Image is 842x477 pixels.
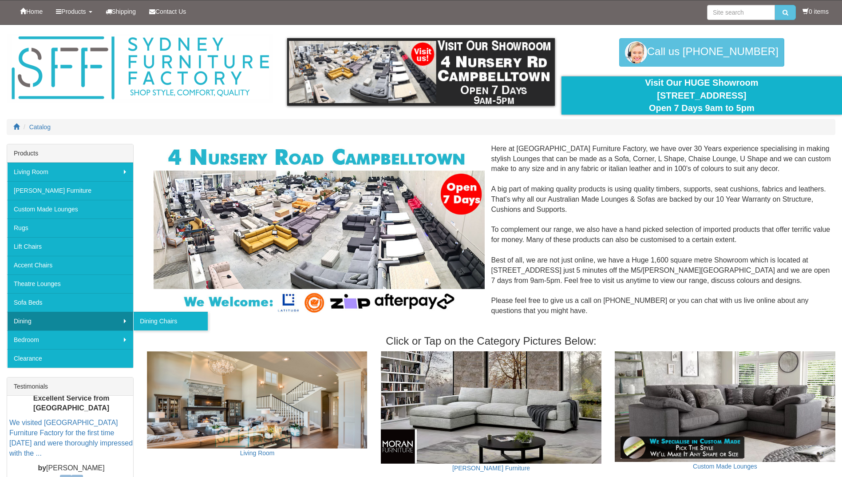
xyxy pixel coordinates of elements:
a: Bedroom [7,330,133,349]
b: by [38,464,46,472]
span: Home [26,8,43,15]
input: Site search [707,5,775,20]
span: Shipping [112,8,136,15]
li: 0 items [802,7,829,16]
a: Living Room [240,449,275,457]
a: Home [13,0,49,23]
a: Theatre Lounges [7,274,133,293]
b: Excellent Service from [GEOGRAPHIC_DATA] [33,394,110,412]
a: Accent Chairs [7,256,133,274]
a: We visited [GEOGRAPHIC_DATA] Furniture Factory for the first time [DATE] and were thoroughly impr... [9,419,133,457]
img: Custom Made Lounges [615,351,835,461]
img: showroom.gif [287,38,554,106]
img: Moran Furniture [381,351,601,463]
img: Sydney Furniture Factory [7,34,273,103]
span: Contact Us [155,8,186,15]
h3: Click or Tap on the Category Pictures Below: [147,335,835,347]
a: Dining Chairs [133,312,208,330]
a: [PERSON_NAME] Furniture [7,181,133,200]
a: Shipping [99,0,143,23]
img: Corner Modular Lounges [154,144,484,316]
a: Dining [7,312,133,330]
div: Products [7,144,133,163]
span: Products [61,8,86,15]
a: Lift Chairs [7,237,133,256]
a: Clearance [7,349,133,368]
a: Living Room [7,163,133,181]
a: [PERSON_NAME] Furniture [452,465,530,472]
a: Rugs [7,219,133,237]
a: Products [49,0,99,23]
img: Living Room [147,351,368,449]
div: Testimonials [7,378,133,396]
a: Sofa Beds [7,293,133,312]
a: Custom Made Lounges [7,200,133,219]
p: [PERSON_NAME] [9,463,133,473]
a: Contact Us [142,0,193,23]
a: Catalog [29,123,51,131]
a: Custom Made Lounges [693,463,757,470]
div: Visit Our HUGE Showroom [STREET_ADDRESS] Open 7 Days 9am to 5pm [568,76,835,115]
div: Here at [GEOGRAPHIC_DATA] Furniture Factory, we have over 30 Years experience specialising in mak... [147,144,835,326]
